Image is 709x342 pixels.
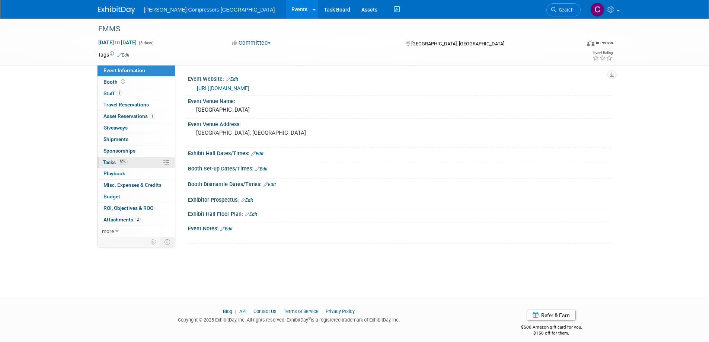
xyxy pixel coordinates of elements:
div: Event Website: [188,73,611,83]
span: | [278,309,282,314]
span: 2 [135,217,141,222]
span: Asset Reservations [103,113,155,119]
span: Giveaways [103,125,128,131]
td: Toggle Event Tabs [160,237,175,247]
sup: ® [308,316,311,320]
a: Budget [98,191,175,202]
img: ExhibitDay [98,6,135,14]
span: Misc. Expenses & Credits [103,182,162,188]
div: Exhibit Hall Floor Plan: [188,208,611,218]
span: Staff [103,90,122,96]
a: Event Information [98,65,175,76]
span: [DATE] [DATE] [98,39,137,46]
a: Blog [223,309,232,314]
div: Booth Dismantle Dates/Times: [188,179,611,188]
a: Edit [117,52,130,58]
div: Exhibit Hall Dates/Times: [188,148,611,157]
span: 50% [118,159,128,165]
span: Booth [103,79,127,85]
span: Event Information [103,67,145,73]
div: In-Person [595,40,613,46]
button: Committed [229,39,274,47]
span: | [320,309,325,314]
span: Attachments [103,217,141,223]
span: | [233,309,238,314]
span: Tasks [103,159,128,165]
span: ROI, Objectives & ROO [103,205,153,211]
span: Booth not reserved yet [119,79,127,84]
span: Playbook [103,170,125,176]
a: Edit [255,166,268,172]
a: Terms of Service [284,309,319,314]
div: Event Format [537,39,613,50]
span: [PERSON_NAME] Compressors [GEOGRAPHIC_DATA] [144,7,275,13]
div: [GEOGRAPHIC_DATA] [194,104,606,116]
a: Tasks50% [98,157,175,168]
div: FMMS [96,22,569,36]
img: Format-Inperson.png [587,40,594,46]
a: Edit [251,151,264,156]
a: Edit [264,182,276,187]
div: Event Notes: [188,223,611,233]
div: Exhibitor Prospectus: [188,194,611,204]
a: Booth [98,77,175,88]
a: Giveaways [98,122,175,134]
span: (3 days) [138,41,154,45]
span: [GEOGRAPHIC_DATA], [GEOGRAPHIC_DATA] [411,41,504,47]
div: Event Venue Address: [188,119,611,128]
a: more [98,226,175,237]
a: Privacy Policy [326,309,355,314]
div: Event Rating [593,51,613,55]
a: Misc. Expenses & Credits [98,180,175,191]
a: Edit [241,198,253,203]
div: Copyright © 2025 ExhibitDay, Inc. All rights reserved. ExhibitDay is a registered trademark of Ex... [98,315,480,323]
a: Travel Reservations [98,99,175,111]
div: $500 Amazon gift card for you, [491,319,611,336]
span: | [247,309,252,314]
a: [URL][DOMAIN_NAME] [197,85,249,91]
span: 1 [116,90,122,96]
span: more [102,228,114,234]
a: ROI, Objectives & ROO [98,203,175,214]
a: Edit [220,226,233,231]
div: $150 off for them. [491,330,611,336]
a: Playbook [98,168,175,179]
a: Refer & Earn [527,310,576,321]
a: Search [546,3,581,16]
td: Tags [98,51,130,58]
a: Staff1 [98,88,175,99]
a: Edit [226,77,238,82]
div: Event Venue Name: [188,96,611,105]
span: Shipments [103,136,128,142]
a: Sponsorships [98,146,175,157]
span: 1 [150,114,155,119]
a: Edit [245,212,257,217]
a: Attachments2 [98,214,175,226]
a: Asset Reservations1 [98,111,175,122]
td: Personalize Event Tab Strip [147,237,160,247]
a: API [239,309,246,314]
span: Sponsorships [103,148,135,154]
a: Shipments [98,134,175,145]
a: Contact Us [253,309,277,314]
div: Booth Set-up Dates/Times: [188,163,611,173]
span: to [114,39,121,45]
pre: [GEOGRAPHIC_DATA], [GEOGRAPHIC_DATA] [196,130,356,136]
span: Travel Reservations [103,102,149,108]
span: Budget [103,194,120,199]
img: Crystal Wilson [590,3,604,17]
span: Search [556,7,574,13]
